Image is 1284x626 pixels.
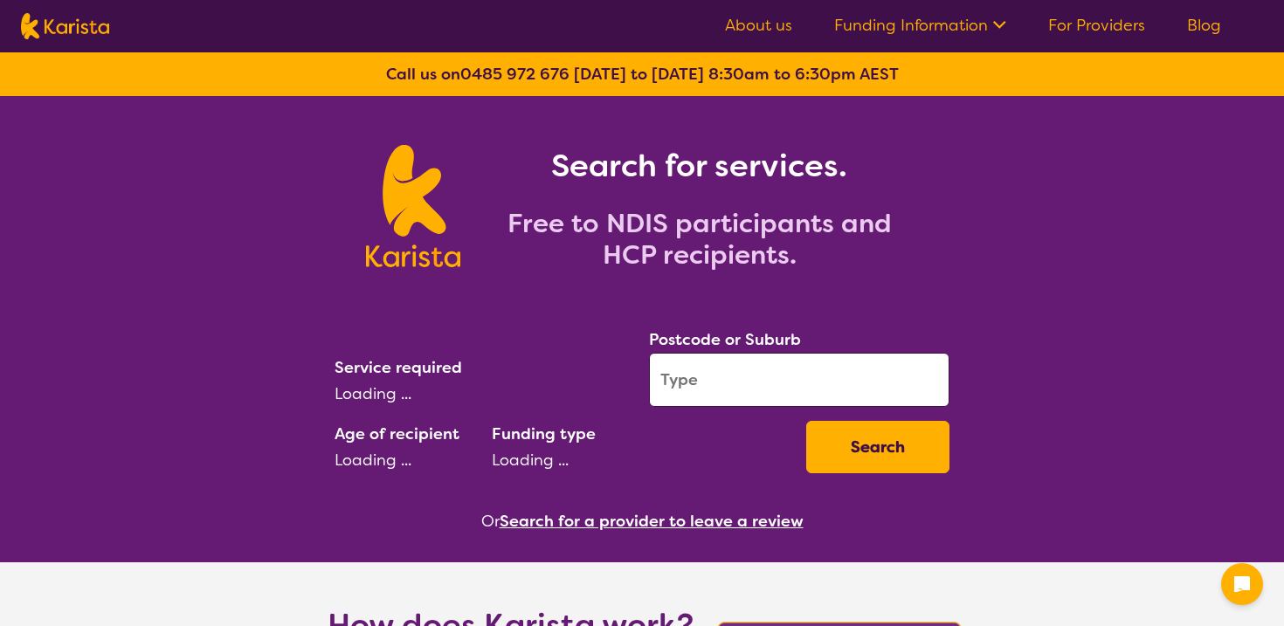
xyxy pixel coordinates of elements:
[725,15,792,36] a: About us
[492,423,596,444] label: Funding type
[481,208,918,271] h2: Free to NDIS participants and HCP recipients.
[366,145,459,267] img: Karista logo
[335,423,459,444] label: Age of recipient
[335,447,478,473] div: Loading ...
[834,15,1006,36] a: Funding Information
[649,353,949,407] input: Type
[1187,15,1221,36] a: Blog
[492,447,792,473] div: Loading ...
[481,508,500,534] span: Or
[335,357,462,378] label: Service required
[500,508,804,534] button: Search for a provider to leave a review
[21,13,109,39] img: Karista logo
[1048,15,1145,36] a: For Providers
[460,64,570,85] a: 0485 972 676
[335,381,635,407] div: Loading ...
[481,145,918,187] h1: Search for services.
[806,421,949,473] button: Search
[649,329,801,350] label: Postcode or Suburb
[386,64,899,85] b: Call us on [DATE] to [DATE] 8:30am to 6:30pm AEST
